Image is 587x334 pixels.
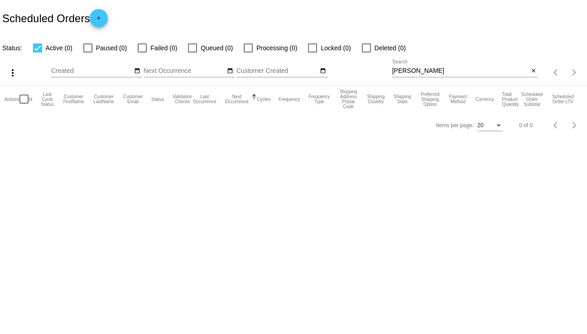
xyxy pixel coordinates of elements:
[123,94,143,104] button: Change sorting for CustomerEmail
[448,94,467,104] button: Change sorting for PaymentMethod.Type
[547,116,565,134] button: Previous page
[151,96,164,102] button: Change sorting for Status
[192,94,217,104] button: Change sorting for LastOccurrenceUtc
[51,67,133,75] input: Created
[565,116,583,134] button: Next page
[63,94,85,104] button: Change sorting for CustomerFirstName
[392,67,529,75] input: Search
[320,67,326,75] mat-icon: date_range
[93,94,115,104] button: Change sorting for CustomerLastName
[436,122,474,129] div: Items per page:
[134,67,140,75] mat-icon: date_range
[375,43,406,53] span: Deleted (0)
[366,94,385,104] button: Change sorting for ShippingCountry
[257,96,270,102] button: Change sorting for Cycles
[227,67,233,75] mat-icon: date_range
[40,92,54,107] button: Change sorting for LastProcessingCycleId
[96,43,127,53] span: Paused (0)
[236,67,318,75] input: Customer Created
[547,63,565,81] button: Previous page
[420,92,441,107] button: Change sorting for PreferredShippingOption
[2,44,22,52] span: Status:
[225,94,249,104] button: Change sorting for NextOccurrenceUtc
[529,67,538,76] button: Clear
[29,96,32,102] button: Change sorting for Id
[519,122,533,129] div: 0 of 0
[46,43,72,53] span: Active (0)
[2,9,108,27] h2: Scheduled Orders
[565,63,583,81] button: Next page
[279,96,300,102] button: Change sorting for Frequency
[476,96,494,102] button: Change sorting for CurrencyIso
[93,15,104,26] mat-icon: add
[502,86,520,113] mat-header-cell: Total Product Quantity
[477,122,483,129] span: 20
[5,86,19,113] mat-header-cell: Actions
[552,94,574,104] button: Change sorting for LifetimeValue
[321,43,351,53] span: Locked (0)
[308,94,330,104] button: Change sorting for FrequencyType
[172,86,192,113] mat-header-cell: Validation Checks
[338,89,358,109] button: Change sorting for ShippingPostcode
[201,43,233,53] span: Queued (0)
[256,43,297,53] span: Processing (0)
[144,67,225,75] input: Next Occurrence
[393,94,411,104] button: Change sorting for ShippingState
[530,67,537,75] mat-icon: close
[520,92,544,107] button: Change sorting for Subtotal
[7,67,18,78] mat-icon: more_vert
[477,123,503,129] mat-select: Items per page:
[150,43,177,53] span: Failed (0)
